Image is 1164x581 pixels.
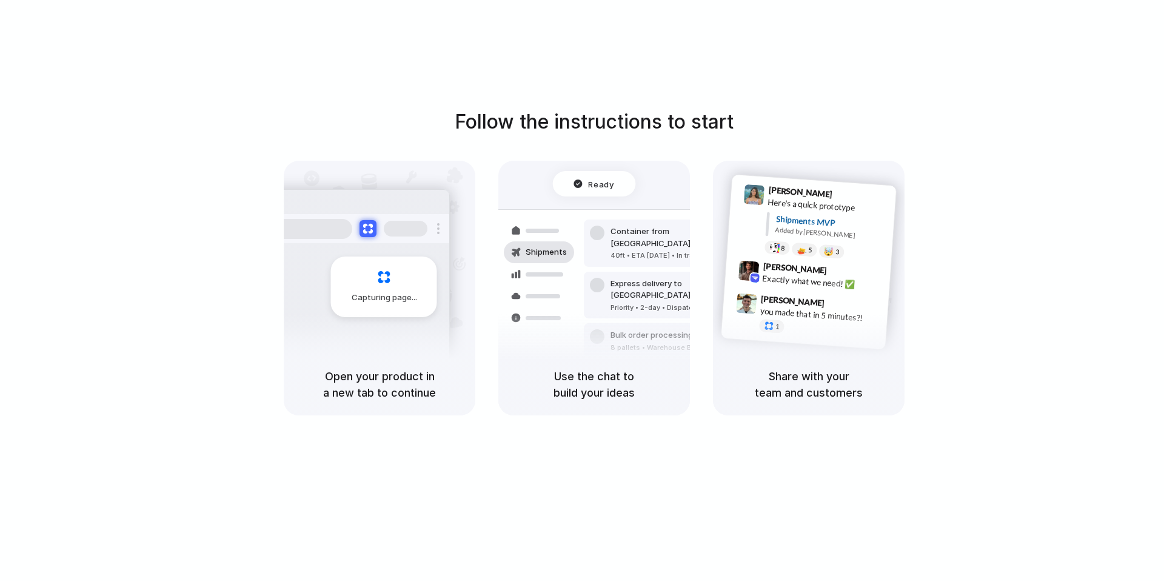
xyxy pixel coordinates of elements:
[610,329,723,341] div: Bulk order processing
[828,298,853,312] span: 9:47 AM
[455,107,734,136] h1: Follow the instructions to start
[760,304,881,325] div: you made that in 5 minutes?!
[835,249,840,255] span: 3
[761,292,825,310] span: [PERSON_NAME]
[831,265,855,280] span: 9:42 AM
[610,278,741,301] div: Express delivery to [GEOGRAPHIC_DATA]
[836,189,861,204] span: 9:41 AM
[610,250,741,261] div: 40ft • ETA [DATE] • In transit
[763,260,827,277] span: [PERSON_NAME]
[775,225,886,243] div: Added by [PERSON_NAME]
[298,368,461,401] h5: Open your product in a new tab to continue
[610,343,723,353] div: 8 pallets • Warehouse B • Packed
[610,303,741,313] div: Priority • 2-day • Dispatched
[824,247,834,256] div: 🤯
[808,247,812,254] span: 5
[775,323,780,330] span: 1
[589,178,614,190] span: Ready
[513,368,675,401] h5: Use the chat to build your ideas
[768,183,832,201] span: [PERSON_NAME]
[526,246,567,258] span: Shipments
[352,292,419,304] span: Capturing page
[775,213,888,233] div: Shipments MVP
[610,226,741,249] div: Container from [GEOGRAPHIC_DATA]
[762,272,883,292] div: Exactly what we need! ✅
[768,196,889,217] div: Here's a quick prototype
[781,245,785,252] span: 8
[727,368,890,401] h5: Share with your team and customers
